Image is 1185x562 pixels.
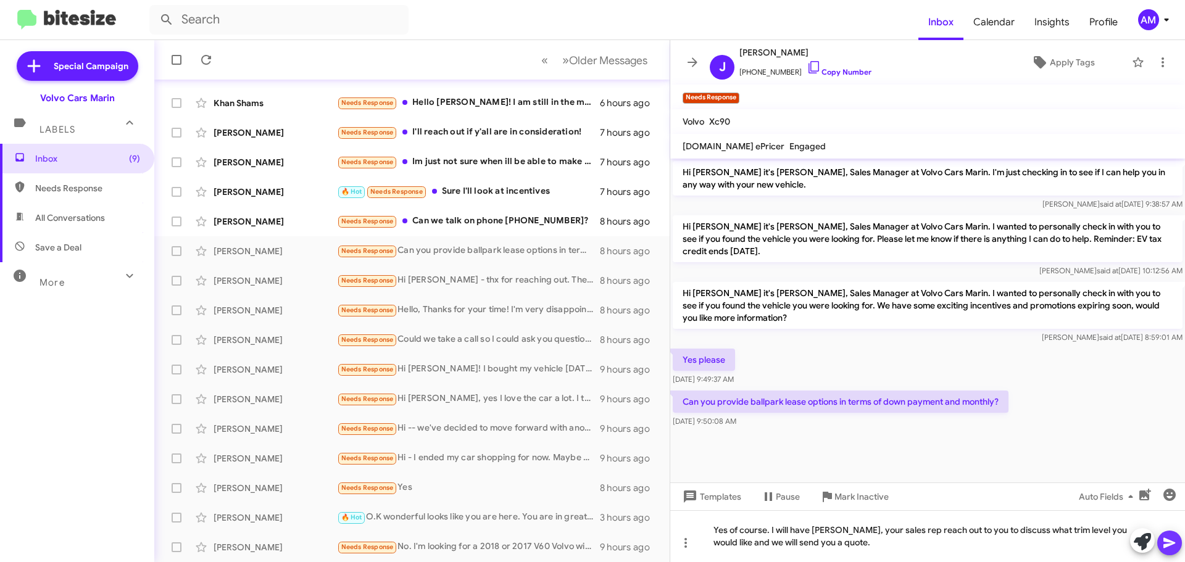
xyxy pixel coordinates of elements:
[214,97,337,109] div: Khan Shams
[1039,266,1183,275] span: [PERSON_NAME] [DATE] 10:12:56 AM
[600,215,660,228] div: 8 hours ago
[600,482,660,494] div: 8 hours ago
[709,116,730,127] span: Xc90
[337,214,600,228] div: Can we talk on phone [PHONE_NUMBER]?
[149,5,409,35] input: Search
[341,513,362,521] span: 🔥 Hot
[337,421,600,436] div: Hi -- we've decided to move forward with another vehicle. Thank you
[214,482,337,494] div: [PERSON_NAME]
[214,541,337,553] div: [PERSON_NAME]
[683,93,739,104] small: Needs Response
[337,273,600,287] div: Hi [PERSON_NAME] - thx for reaching out. The car were after isn't at [GEOGRAPHIC_DATA] unfortunat...
[600,304,660,316] div: 8 hours ago
[1128,9,1171,30] button: AM
[54,60,128,72] span: Special Campaign
[670,486,751,508] button: Templates
[673,349,735,371] p: Yes please
[40,92,115,104] div: Volvo Cars Marin
[999,51,1126,73] button: Apply Tags
[600,275,660,287] div: 8 hours ago
[673,416,736,426] span: [DATE] 9:50:08 AM
[337,184,600,199] div: Sure I'll look at incentives
[35,182,140,194] span: Needs Response
[600,541,660,553] div: 9 hours ago
[341,276,394,284] span: Needs Response
[1079,4,1128,40] a: Profile
[129,152,140,165] span: (9)
[534,48,655,73] nav: Page navigation example
[1025,4,1079,40] span: Insights
[1050,51,1095,73] span: Apply Tags
[918,4,963,40] a: Inbox
[751,486,810,508] button: Pause
[600,511,660,524] div: 3 hours ago
[214,363,337,376] div: [PERSON_NAME]
[534,48,555,73] button: Previous
[341,395,394,403] span: Needs Response
[337,510,600,524] div: O.K wonderful looks like you are here. You are in great hands. Please let me know if there is any...
[562,52,569,68] span: »
[214,245,337,257] div: [PERSON_NAME]
[214,186,337,198] div: [PERSON_NAME]
[337,96,600,110] div: Hello [PERSON_NAME]! I am still in the market, but I am not in a hurry to buy one now. Most proba...
[673,215,1183,262] p: Hi [PERSON_NAME] it's [PERSON_NAME], Sales Manager at Volvo Cars Marin. I wanted to personally ch...
[1100,199,1121,209] span: said at
[673,374,734,384] span: [DATE] 9:49:37 AM
[600,126,660,139] div: 7 hours ago
[214,423,337,435] div: [PERSON_NAME]
[683,116,704,127] span: Volvo
[214,334,337,346] div: [PERSON_NAME]
[673,391,1008,413] p: Can you provide ballpark lease options in terms of down payment and monthly?
[337,540,600,554] div: No. I'm looking for a 2018 or 2017 V60 Volvo with reasonable mileage and in good condition if you...
[341,247,394,255] span: Needs Response
[17,51,138,81] a: Special Campaign
[341,217,394,225] span: Needs Response
[337,244,600,258] div: Can you provide ballpark lease options in terms of down payment and monthly?
[341,306,394,314] span: Needs Response
[600,97,660,109] div: 6 hours ago
[39,124,75,135] span: Labels
[341,543,394,551] span: Needs Response
[1042,333,1183,342] span: [PERSON_NAME] [DATE] 8:59:01 AM
[541,52,548,68] span: «
[214,215,337,228] div: [PERSON_NAME]
[776,486,800,508] span: Pause
[39,277,65,288] span: More
[600,393,660,405] div: 9 hours ago
[963,4,1025,40] a: Calendar
[670,510,1185,562] div: Yes of course. I will have [PERSON_NAME], your sales rep reach out to you to discuss what trim le...
[680,486,741,508] span: Templates
[337,125,600,139] div: I'll reach out if y'all are in consideration!
[214,126,337,139] div: [PERSON_NAME]
[673,161,1183,196] p: Hi [PERSON_NAME] it's [PERSON_NAME], Sales Manager at Volvo Cars Marin. I'm just checking in to s...
[807,67,871,76] a: Copy Number
[214,393,337,405] div: [PERSON_NAME]
[214,304,337,316] div: [PERSON_NAME]
[600,452,660,465] div: 9 hours ago
[35,212,105,224] span: All Conversations
[555,48,655,73] button: Next
[341,99,394,107] span: Needs Response
[341,424,394,432] span: Needs Response
[739,60,871,78] span: [PHONE_NUMBER]
[569,54,647,67] span: Older Messages
[337,303,600,317] div: Hello, Thanks for your time! I'm very disappointed to know that the Volvo C40 is discontinued as ...
[214,275,337,287] div: [PERSON_NAME]
[1042,199,1183,209] span: [PERSON_NAME] [DATE] 9:38:57 AM
[1097,266,1118,275] span: said at
[1099,333,1121,342] span: said at
[1069,486,1148,508] button: Auto Fields
[341,128,394,136] span: Needs Response
[810,486,899,508] button: Mark Inactive
[739,45,871,60] span: [PERSON_NAME]
[341,336,394,344] span: Needs Response
[337,481,600,495] div: Yes
[600,334,660,346] div: 8 hours ago
[341,365,394,373] span: Needs Response
[1138,9,1159,30] div: AM
[337,333,600,347] div: Could we take a call so I could ask you questions about the lease agreement ?
[214,452,337,465] div: [PERSON_NAME]
[341,454,394,462] span: Needs Response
